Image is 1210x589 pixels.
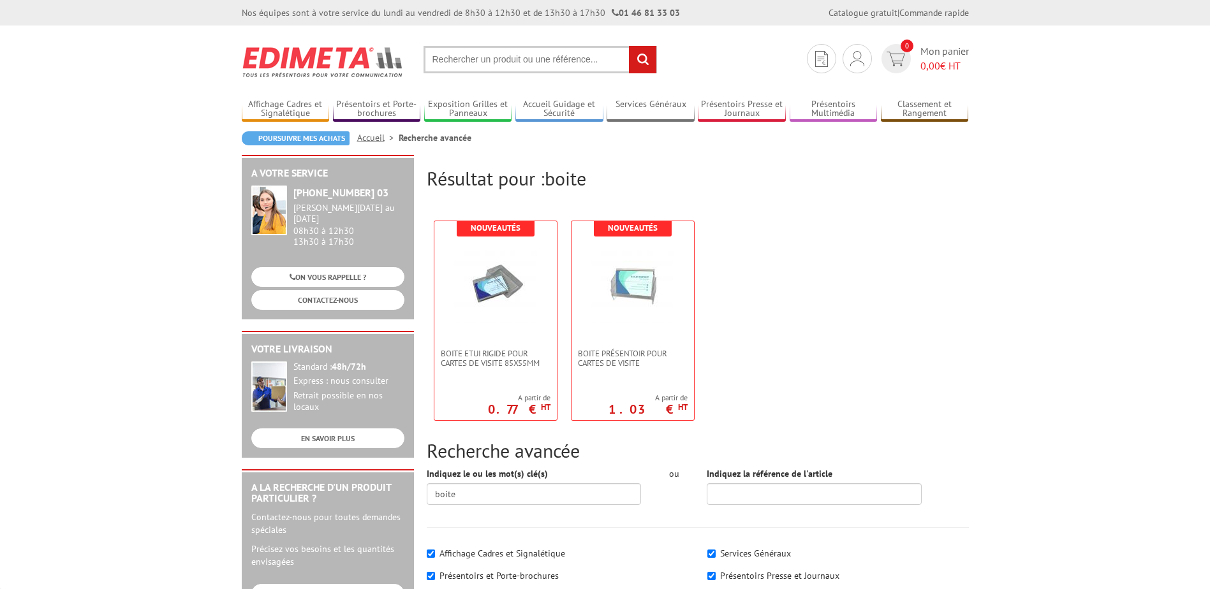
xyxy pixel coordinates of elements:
[251,344,404,355] h2: Votre livraison
[251,361,287,412] img: widget-livraison.jpg
[578,349,688,368] span: Boite présentoir pour Cartes de Visite
[251,290,404,310] a: CONTACTEZ-NOUS
[441,349,550,368] span: Boite Etui rigide pour Cartes de Visite 85x55mm
[629,46,656,73] input: rechercher
[707,467,832,480] label: Indiquez la référence de l'article
[242,38,404,85] img: Edimeta
[251,511,404,536] p: Contactez-nous pour toutes demandes spéciales
[707,549,716,558] input: Services Généraux
[427,168,969,189] h2: Résultat pour :
[293,375,404,387] div: Express : nous consulter
[242,6,680,19] div: Nos équipes sont à votre service du lundi au vendredi de 8h30 à 12h30 et de 13h30 à 17h30
[720,548,791,559] label: Services Généraux
[720,570,839,581] label: Présentoirs Presse et Journaux
[251,482,404,504] h2: A la recherche d'un produit particulier ?
[591,240,674,323] img: Boite présentoir pour Cartes de Visite
[660,467,688,480] div: ou
[609,393,688,403] span: A partir de
[887,52,905,66] img: devis rapide
[427,549,435,558] input: Affichage Cadres et Signalétique
[251,267,404,287] a: ON VOUS RAPPELLE ?
[488,393,550,403] span: A partir de
[612,7,680,18] strong: 01 46 81 33 03
[545,166,586,191] span: boite
[242,131,350,145] a: Poursuivre mes achats
[878,44,969,73] a: devis rapide 0 Mon panier 0,00€ HT
[454,240,537,323] img: Boite Etui rigide pour Cartes de Visite 85x55mm
[293,361,404,373] div: Standard :
[251,428,404,448] a: EN SAVOIR PLUS
[333,99,421,120] a: Présentoirs et Porte-brochures
[815,51,828,67] img: devis rapide
[424,46,657,73] input: Rechercher un produit ou une référence...
[399,131,471,144] li: Recherche avancée
[572,349,694,368] a: Boite présentoir pour Cartes de Visite
[920,59,969,73] span: € HT
[434,349,557,368] a: Boite Etui rigide pour Cartes de Visite 85x55mm
[242,99,330,120] a: Affichage Cadres et Signalétique
[829,7,897,18] a: Catalogue gratuit
[608,222,658,233] b: Nouveautés
[427,440,969,461] h2: Recherche avancée
[707,572,716,580] input: Présentoirs Presse et Journaux
[293,390,404,413] div: Retrait possible en nos locaux
[251,168,404,179] h2: A votre service
[609,405,688,413] p: 1.03 €
[920,44,969,73] span: Mon panier
[850,51,864,66] img: devis rapide
[515,99,603,120] a: Accueil Guidage et Sécurité
[293,186,388,199] strong: [PHONE_NUMBER] 03
[251,542,404,568] p: Précisez vos besoins et les quantités envisagées
[427,467,548,480] label: Indiquez le ou les mot(s) clé(s)
[488,405,550,413] p: 0.77 €
[678,402,688,412] sup: HT
[698,99,786,120] a: Présentoirs Presse et Journaux
[607,99,695,120] a: Services Généraux
[357,132,399,143] a: Accueil
[541,402,550,412] sup: HT
[920,59,940,72] span: 0,00
[899,7,969,18] a: Commande rapide
[293,203,404,224] div: [PERSON_NAME][DATE] au [DATE]
[332,361,366,372] strong: 48h/72h
[293,203,404,247] div: 08h30 à 12h30 13h30 à 17h30
[471,222,520,233] b: Nouveautés
[424,99,512,120] a: Exposition Grilles et Panneaux
[251,185,287,235] img: widget-service.jpg
[439,570,559,581] label: Présentoirs et Porte-brochures
[881,99,969,120] a: Classement et Rangement
[439,548,565,559] label: Affichage Cadres et Signalétique
[427,572,435,580] input: Présentoirs et Porte-brochures
[901,40,913,52] span: 0
[790,99,878,120] a: Présentoirs Multimédia
[829,6,969,19] div: |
